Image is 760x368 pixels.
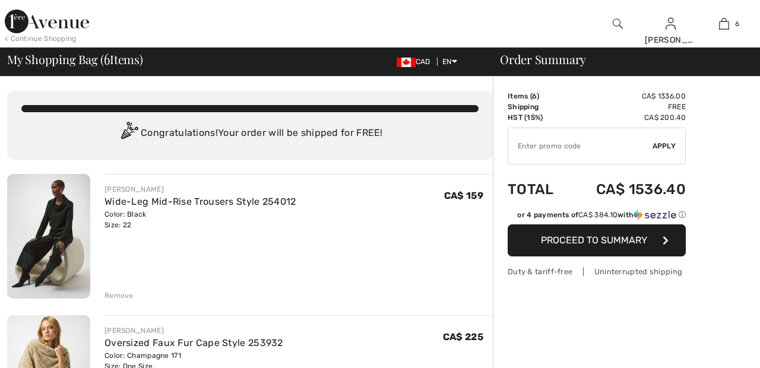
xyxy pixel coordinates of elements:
[508,128,653,164] input: Promo code
[5,9,89,33] img: 1ère Avenue
[104,209,296,230] div: Color: Black Size: 22
[104,50,110,66] span: 6
[719,17,729,31] img: My Bag
[104,290,134,301] div: Remove
[508,224,686,256] button: Proceed to Summary
[698,17,750,31] a: 6
[645,34,697,46] div: [PERSON_NAME]
[666,17,676,31] img: My Info
[568,91,686,101] td: CA$ 1336.00
[397,58,435,66] span: CAD
[517,210,686,220] div: or 4 payments of with
[613,17,623,31] img: search the website
[653,141,676,151] span: Apply
[568,112,686,123] td: CA$ 200.40
[104,337,283,348] a: Oversized Faux Fur Cape Style 253932
[568,169,686,210] td: CA$ 1536.40
[508,210,686,224] div: or 4 payments ofCA$ 384.10withSezzle Click to learn more about Sezzle
[508,169,568,210] td: Total
[541,234,647,246] span: Proceed to Summary
[578,211,617,219] span: CA$ 384.10
[21,122,479,145] div: Congratulations! Your order will be shipped for FREE!
[442,58,457,66] span: EN
[397,58,416,67] img: Canadian Dollar
[7,174,90,299] img: Wide-Leg Mid-Rise Trousers Style 254012
[568,101,686,112] td: Free
[735,18,739,29] span: 6
[508,112,568,123] td: HST (15%)
[104,184,296,195] div: [PERSON_NAME]
[666,18,676,29] a: Sign In
[508,91,568,101] td: Items ( )
[5,33,77,44] div: < Continue Shopping
[443,331,483,342] span: CA$ 225
[634,210,676,220] img: Sezzle
[117,122,141,145] img: Congratulation2.svg
[486,53,753,65] div: Order Summary
[104,196,296,207] a: Wide-Leg Mid-Rise Trousers Style 254012
[7,53,143,65] span: My Shopping Bag ( Items)
[508,266,686,277] div: Duty & tariff-free | Uninterrupted shipping
[508,101,568,112] td: Shipping
[104,325,283,336] div: [PERSON_NAME]
[444,190,483,201] span: CA$ 159
[532,92,537,100] span: 6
